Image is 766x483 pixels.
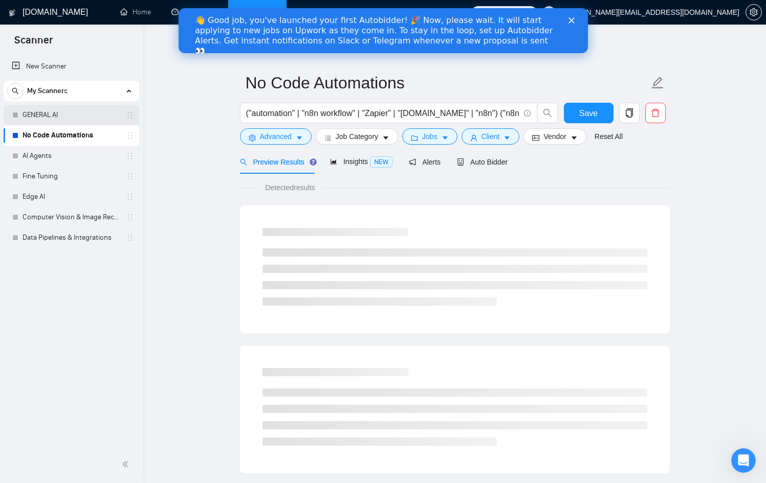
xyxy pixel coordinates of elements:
[457,158,464,166] span: robot
[524,110,531,117] span: info-circle
[246,70,649,96] input: Scanner name...
[482,131,500,142] span: Client
[296,134,303,142] span: caret-down
[126,131,134,140] span: holder
[746,4,762,20] button: setting
[504,134,511,142] span: caret-down
[457,158,508,166] span: Auto Bidder
[619,103,640,123] button: copy
[249,134,256,142] span: setting
[409,158,441,166] span: Alerts
[382,134,389,142] span: caret-down
[4,56,139,77] li: New Scanner
[8,87,23,95] span: search
[336,131,378,142] span: Job Category
[330,158,337,165] span: area-chart
[595,131,623,142] a: Reset All
[260,131,292,142] span: Advanced
[23,227,120,248] a: Data Pipelines & Integrations
[246,107,519,120] input: Search Freelance Jobs...
[12,56,131,77] a: New Scanner
[16,7,377,48] div: 👋 Good job, you've launched your first Autobidder! 🎉 Now, please wait. It will start applying to ...
[330,157,392,166] span: Insights
[402,128,457,145] button: folderJobscaret-down
[23,187,120,207] a: Edge AI
[316,128,398,145] button: barsJob Categorycaret-down
[126,111,134,119] span: holder
[645,103,666,123] button: delete
[409,158,416,166] span: notification
[240,158,247,166] span: search
[4,81,139,248] li: My Scanners
[523,128,586,145] button: idcardVendorcaret-down
[462,128,520,145] button: userClientcaret-down
[258,182,322,193] span: Detected results
[422,131,437,142] span: Jobs
[23,207,120,227] a: Computer Vision & Image Recognition
[470,134,477,142] span: user
[646,108,665,118] span: delete
[240,128,312,145] button: settingAdvancedcaret-down
[6,33,61,54] span: Scanner
[126,193,134,201] span: holder
[9,5,16,21] img: logo
[746,8,761,16] span: setting
[120,8,151,16] a: homeHome
[122,459,132,469] span: double-left
[324,134,332,142] span: bars
[390,9,400,15] div: Close
[171,8,218,16] a: dashboardDashboard
[411,134,418,142] span: folder
[126,172,134,180] span: holder
[370,156,392,168] span: NEW
[27,81,68,101] span: My Scanners
[746,8,762,16] a: setting
[543,131,566,142] span: Vendor
[521,7,532,18] span: 276
[126,234,134,242] span: holder
[532,134,539,142] span: idcard
[564,103,614,123] button: Save
[731,448,756,473] iframe: Intercom live chat
[23,105,120,125] a: GENERAL AI
[23,125,120,146] a: No Code Automations
[7,83,24,99] button: search
[240,158,314,166] span: Preview Results
[442,134,449,142] span: caret-down
[620,108,639,118] span: copy
[537,103,558,123] button: search
[238,8,276,16] a: searchScanner
[488,7,519,18] span: Connects:
[23,146,120,166] a: AI Agents
[651,76,664,89] span: edit
[309,157,318,167] div: Tooltip anchor
[571,134,578,142] span: caret-down
[579,107,598,120] span: Save
[23,166,120,187] a: Fine Tuning
[179,8,588,53] iframe: Intercom live chat banner
[126,213,134,221] span: holder
[126,152,134,160] span: holder
[538,108,557,118] span: search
